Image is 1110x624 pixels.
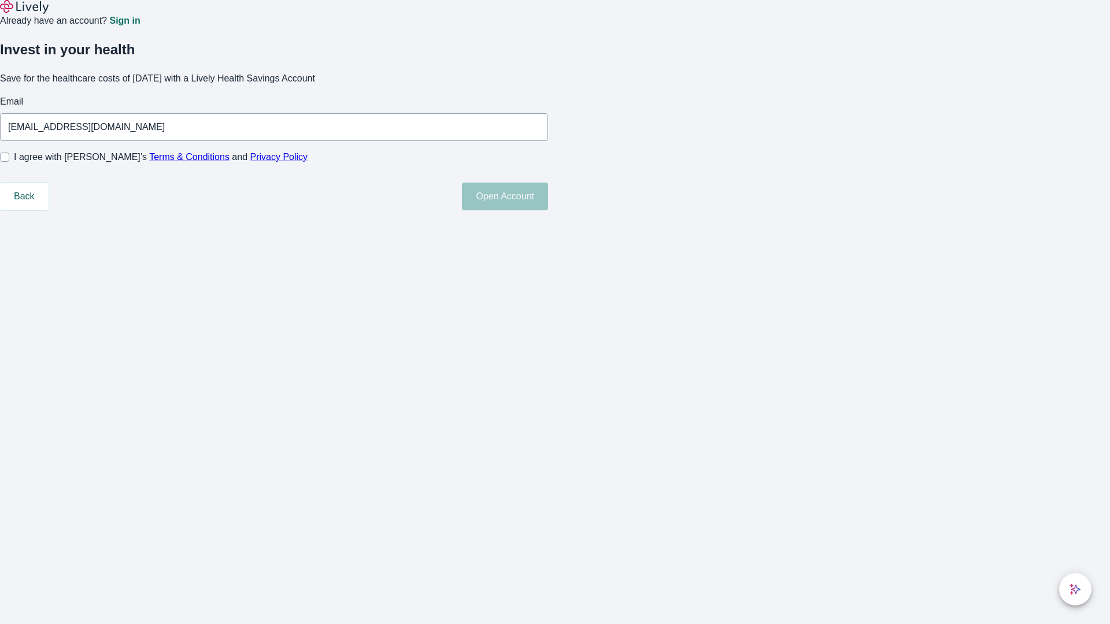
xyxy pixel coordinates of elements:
svg: Lively AI Assistant [1070,584,1081,595]
button: chat [1059,573,1091,606]
a: Sign in [109,16,140,25]
a: Privacy Policy [250,152,308,162]
a: Terms & Conditions [149,152,230,162]
span: I agree with [PERSON_NAME]’s and [14,150,308,164]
